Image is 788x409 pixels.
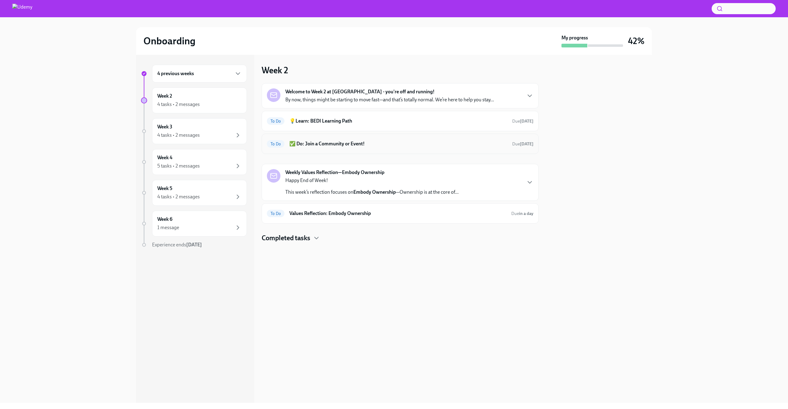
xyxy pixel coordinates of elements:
[267,142,284,146] span: To Do
[267,139,533,149] a: To Do✅ Do: Join a Community or Event!Due[DATE]
[157,163,200,169] div: 5 tasks • 2 messages
[628,35,645,47] h3: 42%
[512,118,533,124] span: September 6th, 2025 10:00
[511,211,533,217] span: September 7th, 2025 10:00
[157,132,200,139] div: 4 tasks • 2 messages
[157,185,172,192] h6: Week 5
[141,211,247,237] a: Week 61 message
[267,119,284,124] span: To Do
[285,177,459,184] p: Happy End of Week!
[157,70,194,77] h6: 4 previous weeks
[511,211,533,216] span: Due
[141,87,247,113] a: Week 24 tasks • 2 messages
[157,154,172,161] h6: Week 4
[512,141,533,147] span: September 6th, 2025 10:00
[141,118,247,144] a: Week 34 tasks • 2 messages
[262,233,310,243] h4: Completed tasks
[267,209,533,218] a: To DoValues Reflection: Embody OwnershipDuein a day
[519,211,533,216] strong: in a day
[520,119,533,124] strong: [DATE]
[285,189,459,196] p: This week’s reflection focuses on —Ownership is at the core of...
[353,189,396,195] strong: Embody Ownership
[157,124,172,130] h6: Week 3
[285,88,435,95] strong: Welcome to Week 2 at [GEOGRAPHIC_DATA] - you're off and running!
[157,224,179,231] div: 1 message
[289,118,507,124] h6: 💡Learn: BEDI Learning Path
[157,193,200,200] div: 4 tasks • 2 messages
[157,101,200,108] div: 4 tasks • 2 messages
[520,141,533,147] strong: [DATE]
[186,242,202,248] strong: [DATE]
[512,141,533,147] span: Due
[289,210,506,217] h6: Values Reflection: Embody Ownership
[143,35,195,47] h2: Onboarding
[141,180,247,206] a: Week 54 tasks • 2 messages
[285,169,384,176] strong: Weekly Values Reflection—Embody Ownership
[157,93,172,99] h6: Week 2
[152,242,202,248] span: Experience ends
[141,149,247,175] a: Week 45 tasks • 2 messages
[12,4,32,14] img: Udemy
[262,233,539,243] div: Completed tasks
[289,140,507,147] h6: ✅ Do: Join a Community or Event!
[512,119,533,124] span: Due
[157,216,172,223] h6: Week 6
[285,96,494,103] p: By now, things might be starting to move fast—and that’s totally normal. We’re here to help you s...
[267,211,284,216] span: To Do
[262,65,288,76] h3: Week 2
[152,65,247,83] div: 4 previous weeks
[561,34,588,41] strong: My progress
[267,116,533,126] a: To Do💡Learn: BEDI Learning PathDue[DATE]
